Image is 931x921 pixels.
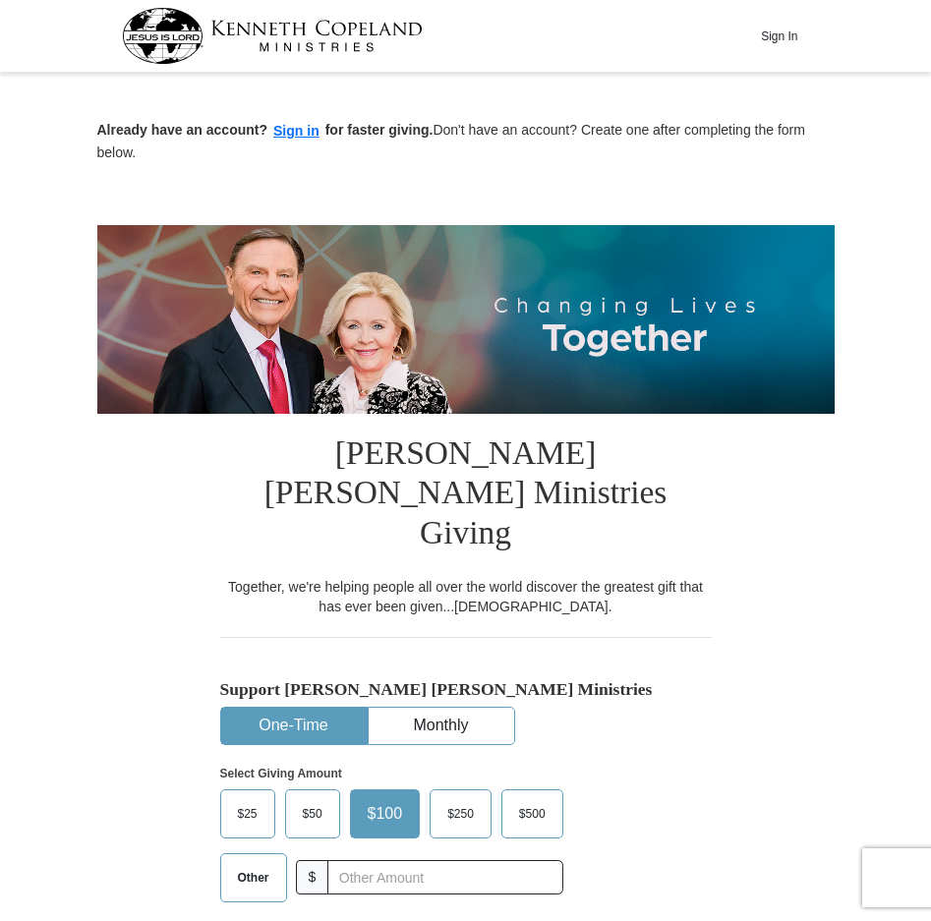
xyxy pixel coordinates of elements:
input: Other Amount [327,860,562,894]
strong: Already have an account? for faster giving. [97,122,434,138]
strong: Select Giving Amount [220,767,342,780]
h1: [PERSON_NAME] [PERSON_NAME] Ministries Giving [220,414,712,576]
span: $100 [358,799,413,829]
span: $ [296,860,329,894]
h5: Support [PERSON_NAME] [PERSON_NAME] Ministries [220,679,712,700]
span: $50 [293,799,332,829]
button: One-Time [221,708,367,744]
span: $250 [437,799,484,829]
button: Sign in [267,120,325,143]
span: $25 [228,799,267,829]
span: Other [228,863,279,892]
p: Don't have an account? Create one after completing the form below. [97,120,835,162]
span: $500 [509,799,555,829]
div: Together, we're helping people all over the world discover the greatest gift that has ever been g... [220,577,712,616]
button: Sign In [750,21,809,51]
button: Monthly [369,708,514,744]
img: kcm-header-logo.svg [122,8,423,64]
